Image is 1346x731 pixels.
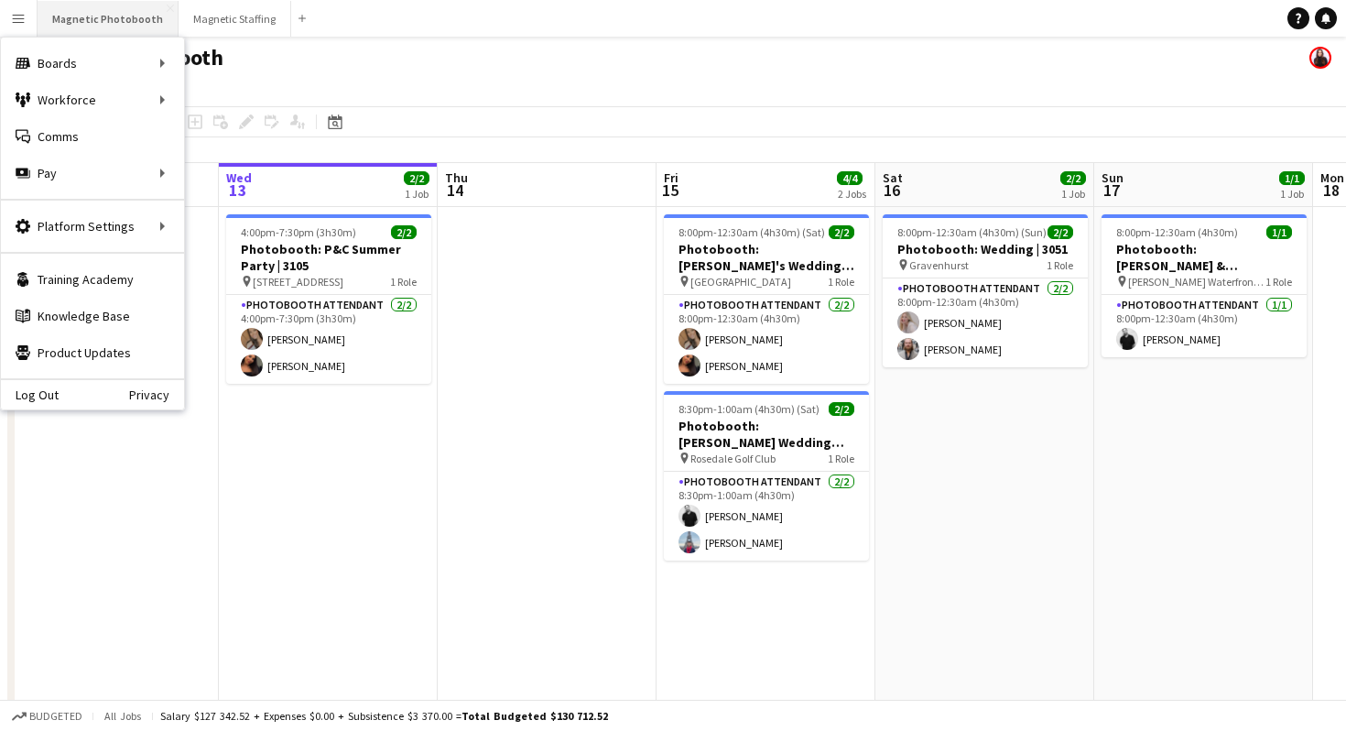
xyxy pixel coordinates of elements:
a: Product Updates [1,334,184,371]
span: Budgeted [29,710,82,723]
span: 2/2 [829,402,854,416]
app-job-card: 8:00pm-12:30am (4h30m) (Sun)2/2Photobooth: Wedding | 3051 Gravenhurst1 RolePhotobooth Attendant2/... [883,214,1088,367]
span: 1 Role [1265,275,1292,289]
span: 1 Role [390,275,417,289]
span: 15 [661,180,678,201]
span: [STREET_ADDRESS] [253,275,343,289]
h3: Photobooth: [PERSON_NAME]'s Wedding | 3132 [664,241,869,274]
span: 1 Role [828,452,854,465]
h3: Photobooth: Wedding | 3051 [883,241,1088,257]
span: [PERSON_NAME] Waterfront Estate [1128,275,1265,289]
app-card-role: Photobooth Attendant2/28:00pm-12:30am (4h30m)[PERSON_NAME][PERSON_NAME] [883,278,1088,367]
h3: Photobooth: P&C Summer Party | 3105 [226,241,431,274]
app-card-role: Photobooth Attendant2/24:00pm-7:30pm (3h30m)[PERSON_NAME][PERSON_NAME] [226,295,431,384]
span: Sat [883,169,903,186]
span: 1/1 [1279,171,1305,185]
span: 2/2 [1047,225,1073,239]
span: Fri [664,169,678,186]
span: 13 [223,180,252,201]
div: Workforce [1,82,184,118]
a: Training Academy [1,261,184,298]
div: 2 Jobs [838,187,866,201]
span: 1/1 [1266,225,1292,239]
app-card-role: Photobooth Attendant2/28:30pm-1:00am (4h30m)[PERSON_NAME][PERSON_NAME] [664,472,869,561]
span: 8:00pm-12:30am (4h30m) (Mon) [1116,225,1266,239]
app-card-role: Photobooth Attendant1/18:00pm-12:30am (4h30m)[PERSON_NAME] [1102,295,1307,357]
h3: Photobooth: [PERSON_NAME] & [PERSON_NAME] (2891) [1102,241,1307,274]
app-job-card: 4:00pm-7:30pm (3h30m)2/2Photobooth: P&C Summer Party | 3105 [STREET_ADDRESS]1 RolePhotobooth Atte... [226,214,431,384]
h3: Photobooth: [PERSON_NAME] Wedding |3116 [664,418,869,451]
div: Pay [1,155,184,191]
app-user-avatar: Maria Lopes [1309,47,1331,69]
div: Boards [1,45,184,82]
span: 8:30pm-1:00am (4h30m) (Sat) [678,402,820,416]
span: 2/2 [404,171,429,185]
div: Platform Settings [1,208,184,245]
button: Budgeted [9,706,85,726]
span: 16 [880,180,903,201]
span: Wed [226,169,252,186]
a: Knowledge Base [1,298,184,334]
span: All jobs [101,709,145,723]
div: 1 Job [1280,187,1304,201]
button: Magnetic Staffing [179,1,291,37]
span: 2/2 [829,225,854,239]
span: [GEOGRAPHIC_DATA] [690,275,791,289]
span: 1 Role [1047,258,1073,272]
span: Rosedale Golf Club [690,452,776,465]
span: 14 [442,180,468,201]
span: Sun [1102,169,1123,186]
a: Log Out [1,387,59,402]
span: Mon [1320,169,1344,186]
span: 8:00pm-12:30am (4h30m) (Sun) [897,225,1047,239]
span: Total Budgeted $130 712.52 [461,709,608,723]
app-job-card: 8:30pm-1:00am (4h30m) (Sat)2/2Photobooth: [PERSON_NAME] Wedding |3116 Rosedale Golf Club1 RolePho... [664,391,869,561]
div: Salary $127 342.52 + Expenses $0.00 + Subsistence $3 370.00 = [160,709,608,723]
div: 1 Job [1061,187,1085,201]
div: 1 Job [405,187,429,201]
app-job-card: 8:00pm-12:30am (4h30m) (Sat)2/2Photobooth: [PERSON_NAME]'s Wedding | 3132 [GEOGRAPHIC_DATA]1 Role... [664,214,869,384]
span: 2/2 [391,225,417,239]
span: 4/4 [837,171,863,185]
span: 17 [1099,180,1123,201]
app-card-role: Photobooth Attendant2/28:00pm-12:30am (4h30m)[PERSON_NAME][PERSON_NAME] [664,295,869,384]
span: Thu [445,169,468,186]
span: 8:00pm-12:30am (4h30m) (Sat) [678,225,825,239]
span: 2/2 [1060,171,1086,185]
span: 1 Role [828,275,854,289]
app-job-card: 8:00pm-12:30am (4h30m) (Mon)1/1Photobooth: [PERSON_NAME] & [PERSON_NAME] (2891) [PERSON_NAME] Wat... [1102,214,1307,357]
span: 4:00pm-7:30pm (3h30m) [241,225,356,239]
span: 18 [1318,180,1344,201]
button: Magnetic Photobooth [38,1,179,37]
span: Gravenhurst [909,258,969,272]
a: Privacy [129,387,184,402]
a: Comms [1,118,184,155]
